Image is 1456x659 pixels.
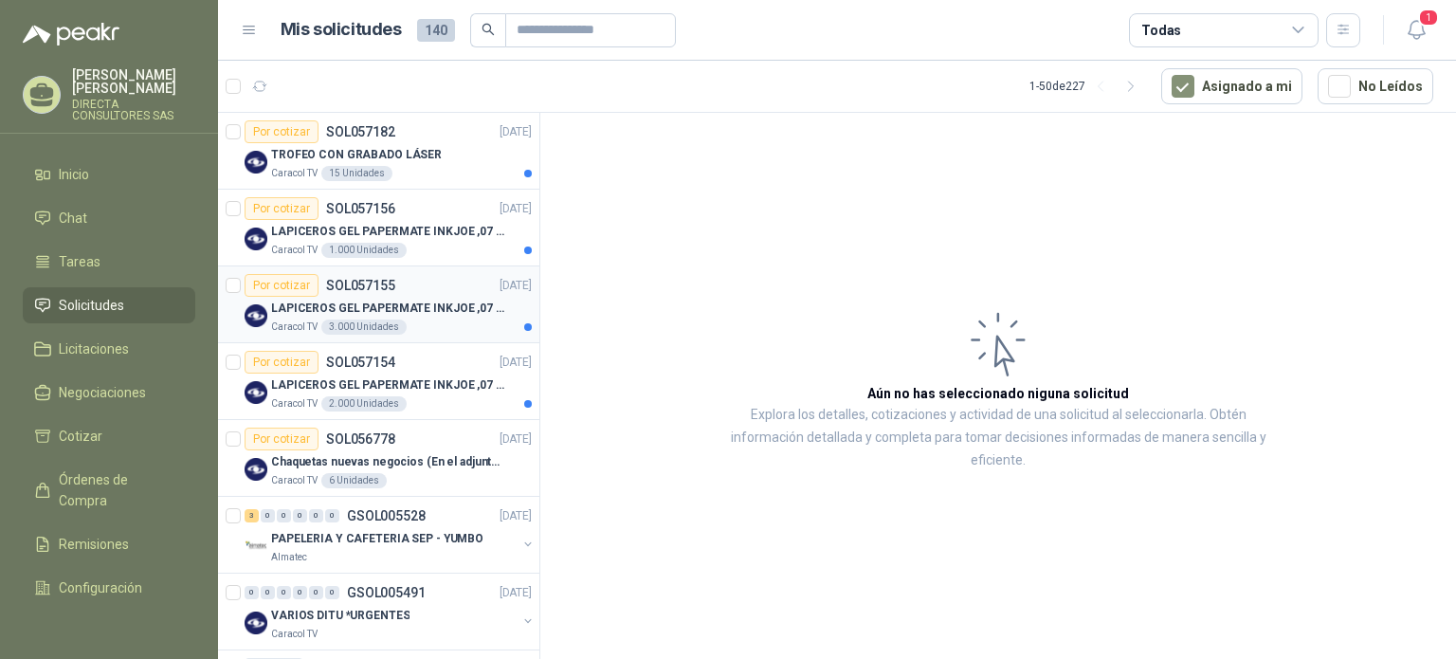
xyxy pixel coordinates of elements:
p: [DATE] [500,354,532,372]
span: search [482,23,495,36]
p: Caracol TV [271,627,318,642]
div: Por cotizar [245,428,318,450]
a: Configuración [23,570,195,606]
p: [DATE] [500,123,532,141]
span: Chat [59,208,87,229]
div: 0 [309,509,323,522]
img: Logo peakr [23,23,119,46]
div: 15 Unidades [321,166,392,181]
img: Company Logo [245,228,267,250]
span: 1 [1418,9,1439,27]
p: SOL057156 [326,202,395,215]
p: Caracol TV [271,320,318,335]
div: 0 [309,586,323,599]
p: VARIOS DITU *URGENTES [271,607,409,625]
div: 1.000 Unidades [321,243,407,258]
p: Chaquetas nuevas negocios (En el adjunto mas informacion) [271,453,507,471]
img: Company Logo [245,535,267,558]
div: Todas [1141,20,1181,41]
span: Remisiones [59,534,129,555]
a: Por cotizarSOL056778[DATE] Company LogoChaquetas nuevas negocios (En el adjunto mas informacion)C... [218,420,539,497]
p: TROFEO CON GRABADO LÁSER [271,146,442,164]
p: [DATE] [500,200,532,218]
div: Por cotizar [245,351,318,374]
div: 0 [277,509,291,522]
span: 140 [417,19,455,42]
img: Company Logo [245,304,267,327]
button: Asignado a mi [1161,68,1302,104]
div: 2.000 Unidades [321,396,407,412]
p: [DATE] [500,430,532,448]
span: Inicio [59,164,89,185]
p: Caracol TV [271,166,318,181]
p: [DATE] [500,507,532,525]
div: 0 [325,509,339,522]
p: DIRECTA CONSULTORES SAS [72,99,195,121]
a: Negociaciones [23,375,195,411]
p: GSOL005491 [347,586,426,599]
p: SOL056778 [326,432,395,446]
img: Company Logo [245,612,267,634]
a: Por cotizarSOL057182[DATE] Company LogoTROFEO CON GRABADO LÁSERCaracol TV15 Unidades [218,113,539,190]
p: PAPELERIA Y CAFETERIA SEP - YUMBO [271,530,483,548]
img: Company Logo [245,458,267,481]
span: Negociaciones [59,382,146,403]
span: Configuración [59,577,142,598]
h3: Aún no has seleccionado niguna solicitud [867,383,1129,404]
p: SOL057155 [326,279,395,292]
a: Por cotizarSOL057154[DATE] Company LogoLAPICEROS GEL PAPERMATE INKJOE ,07 1 LOGO 1 TINTACaracol T... [218,343,539,420]
span: Licitaciones [59,339,129,359]
p: [PERSON_NAME] [PERSON_NAME] [72,68,195,95]
div: 0 [293,509,307,522]
img: Company Logo [245,381,267,404]
a: Remisiones [23,526,195,562]
button: 1 [1399,13,1433,47]
a: Por cotizarSOL057156[DATE] Company LogoLAPICEROS GEL PAPERMATE INKJOE ,07 1 LOGO 1 TINTACaracol T... [218,190,539,266]
p: LAPICEROS GEL PAPERMATE INKJOE ,07 1 LOGO 1 TINTA [271,376,507,394]
div: 6 Unidades [321,473,387,488]
span: Tareas [59,251,100,272]
div: 0 [261,586,275,599]
a: Tareas [23,244,195,280]
p: Caracol TV [271,243,318,258]
p: SOL057182 [326,125,395,138]
a: Órdenes de Compra [23,462,195,519]
a: Por cotizarSOL057155[DATE] Company LogoLAPICEROS GEL PAPERMATE INKJOE ,07 1 LOGO 1 TINTACaracol T... [218,266,539,343]
div: 0 [261,509,275,522]
p: LAPICEROS GEL PAPERMATE INKJOE ,07 1 LOGO 1 TINTA [271,300,507,318]
p: Explora los detalles, cotizaciones y actividad de una solicitud al seleccionarla. Obtén informaci... [730,404,1266,472]
p: [DATE] [500,277,532,295]
span: Solicitudes [59,295,124,316]
img: Company Logo [245,151,267,174]
p: Almatec [271,550,307,565]
a: Chat [23,200,195,236]
div: 0 [277,586,291,599]
div: 0 [245,586,259,599]
p: [DATE] [500,584,532,602]
p: GSOL005528 [347,509,426,522]
h1: Mis solicitudes [281,16,402,44]
p: Caracol TV [271,396,318,412]
button: No Leídos [1318,68,1433,104]
div: 0 [325,586,339,599]
div: 1 - 50 de 227 [1029,71,1146,101]
span: Órdenes de Compra [59,469,177,511]
a: Solicitudes [23,287,195,323]
div: Por cotizar [245,120,318,143]
p: SOL057154 [326,356,395,369]
div: 3 [245,509,259,522]
div: 3.000 Unidades [321,320,407,335]
a: 3 0 0 0 0 0 GSOL005528[DATE] Company LogoPAPELERIA Y CAFETERIA SEP - YUMBOAlmatec [245,504,536,565]
a: Licitaciones [23,331,195,367]
div: 0 [293,586,307,599]
div: Por cotizar [245,274,318,297]
a: 0 0 0 0 0 0 GSOL005491[DATE] Company LogoVARIOS DITU *URGENTESCaracol TV [245,581,536,642]
a: Cotizar [23,418,195,454]
p: Caracol TV [271,473,318,488]
div: Por cotizar [245,197,318,220]
p: LAPICEROS GEL PAPERMATE INKJOE ,07 1 LOGO 1 TINTA [271,223,507,241]
span: Cotizar [59,426,102,447]
a: Inicio [23,156,195,192]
